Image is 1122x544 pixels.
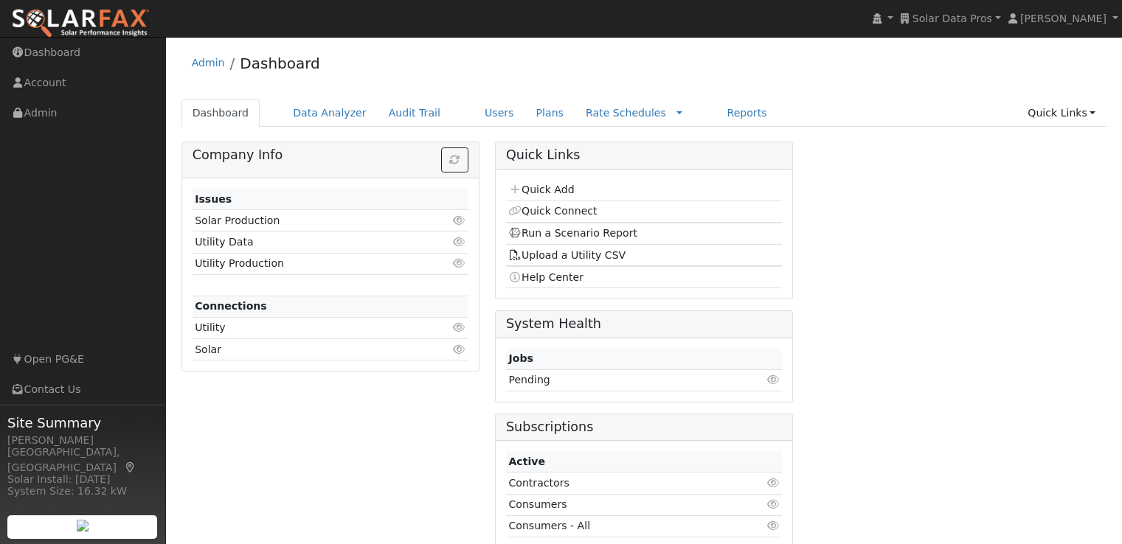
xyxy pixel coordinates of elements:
a: Data Analyzer [282,100,378,127]
a: Dashboard [181,100,260,127]
td: Consumers - All [506,515,734,537]
span: Solar Data Pros [913,13,992,24]
strong: Connections [195,300,267,312]
a: Quick Links [1017,100,1107,127]
span: [PERSON_NAME] [1020,13,1107,24]
div: Solar Install: [DATE] [7,472,158,487]
a: Dashboard [240,55,320,72]
i: Click to view [766,520,780,531]
img: SolarFax [11,8,150,39]
td: Utility Data [193,231,424,253]
td: Utility [193,317,424,338]
h5: Subscriptions [506,419,782,435]
a: Audit Trail [378,100,451,127]
div: [GEOGRAPHIC_DATA], [GEOGRAPHIC_DATA] [7,444,158,475]
i: Click to view [453,322,466,332]
a: Quick Connect [508,205,597,217]
td: Solar [193,339,424,360]
a: Quick Add [508,184,574,195]
td: Pending [506,369,704,391]
a: Reports [716,100,778,127]
strong: Jobs [508,352,533,364]
h5: System Health [506,316,782,332]
strong: Active [508,456,545,467]
h5: Quick Links [506,147,782,163]
td: Solar Production [193,210,424,231]
i: Click to view [766,499,780,509]
i: Click to view [453,344,466,355]
i: Click to view [453,215,466,226]
a: Users [474,100,525,127]
i: Click to view [766,478,780,488]
strong: Issues [195,193,232,205]
i: Click to view [453,237,466,247]
img: retrieve [77,520,89,531]
a: Rate Schedules [586,107,666,119]
a: Upload a Utility CSV [508,249,626,261]
a: Run a Scenario Report [508,227,637,239]
div: System Size: 16.32 kW [7,484,158,499]
td: Contractors [506,472,734,494]
td: Consumers [506,494,734,515]
i: Click to view [453,258,466,268]
a: Admin [192,57,225,69]
a: Help Center [508,271,583,283]
span: Site Summary [7,413,158,433]
td: Utility Production [193,253,424,274]
a: Map [124,461,137,473]
a: Plans [525,100,575,127]
div: [PERSON_NAME] [7,433,158,448]
h5: Company Info [193,147,468,163]
i: Click to view [766,374,780,385]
